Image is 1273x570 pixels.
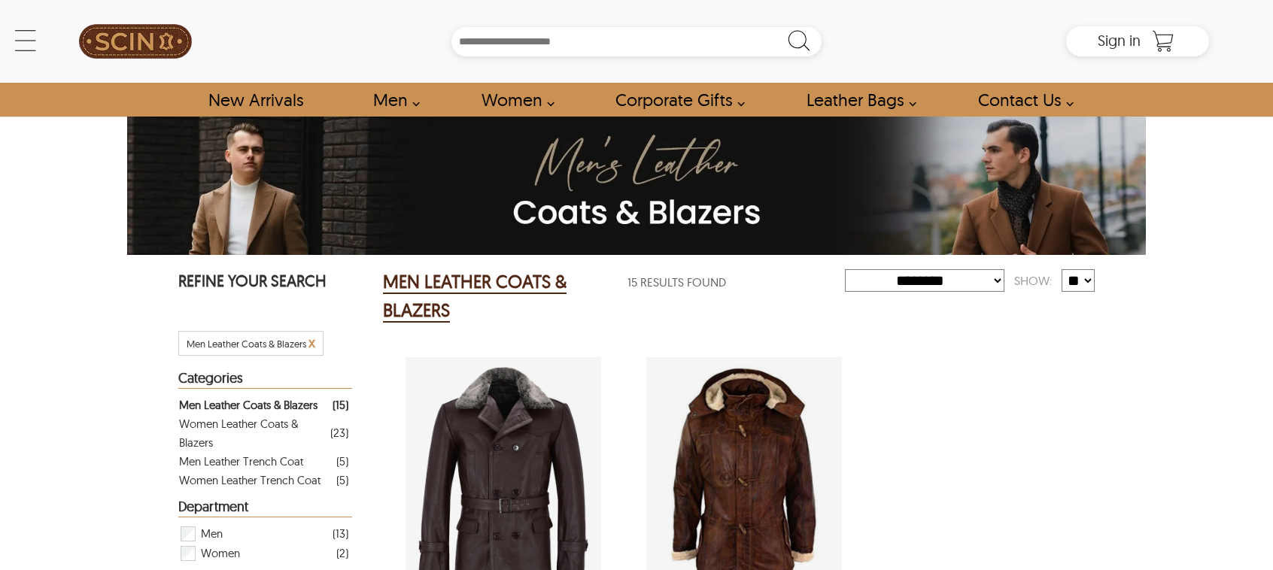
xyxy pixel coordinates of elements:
a: Shop Women Leather Jackets [464,83,563,117]
div: ( 5 ) [336,471,348,490]
span: x [308,334,315,351]
img: Shop Men's Leather Coats | Men's Leather Blazers [127,117,1146,254]
h2: MEN LEATHER COATS & BLAZERS [383,270,567,323]
div: Heading Filter Men Leather Coats & Blazers by Department [178,499,352,517]
a: Shop Leather Bags [789,83,925,117]
a: shop men's leather jackets [356,83,428,117]
div: Men Leather Coats & Blazers [179,396,317,414]
span: Filter Men Leather Coats & Blazers [187,338,306,350]
div: Men Leather Trench Coat [179,452,303,471]
a: Shop New Arrivals [191,83,320,117]
img: SCIN [79,8,192,75]
a: Filter Women Leather Coats & Blazers [179,414,348,452]
a: Shop Leather Corporate Gifts [598,83,753,117]
div: Heading Filter Men Leather Coats & Blazers by Categories [178,371,352,389]
a: Cancel Filter [308,338,315,350]
a: Filter Men Leather Trench Coat [179,452,348,471]
div: ( 2 ) [336,544,348,562]
div: Filter Men Men Leather Coats & Blazers [179,524,348,544]
span: Sign in [1098,31,1141,50]
div: ( 23 ) [330,423,348,442]
div: Show: [1004,268,1062,294]
span: Men [201,524,223,544]
span: 15 Results Found [627,273,726,292]
a: Shopping Cart [1148,30,1178,53]
div: ( 13 ) [333,524,348,543]
div: Women Leather Trench Coat [179,471,321,490]
div: Men Leather Coats & Blazers 15 Results Found [383,267,846,324]
a: Filter Men Leather Coats & Blazers [179,396,348,414]
div: ( 5 ) [336,452,348,471]
a: Filter Women Leather Trench Coat [179,471,348,490]
a: Sign in [1098,36,1141,48]
span: Women [201,544,240,563]
div: Women Leather Coats & Blazers [179,414,330,452]
div: ( 15 ) [333,396,348,414]
a: contact-us [961,83,1082,117]
div: Filter Women Men Leather Coats & Blazers [179,544,348,563]
p: REFINE YOUR SEARCH [178,270,352,295]
a: SCIN [64,8,207,75]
